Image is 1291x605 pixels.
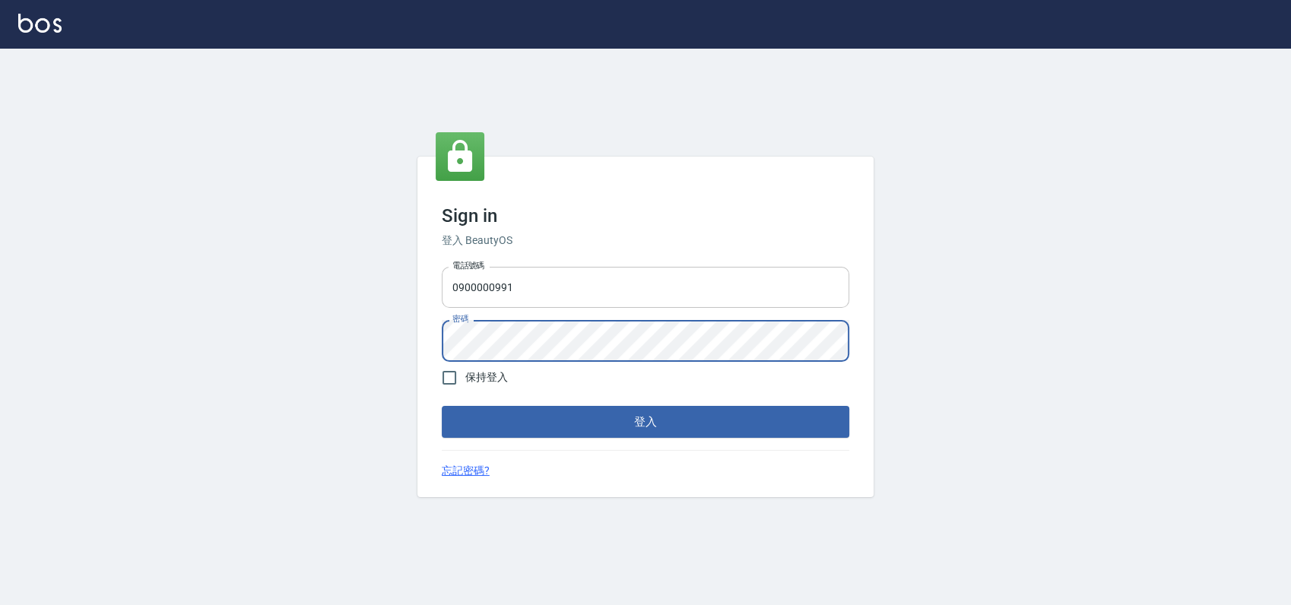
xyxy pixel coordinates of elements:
[442,463,490,479] a: 忘記密碼?
[452,260,484,271] label: 電話號碼
[465,369,508,385] span: 保持登入
[442,233,849,249] h6: 登入 BeautyOS
[452,313,468,325] label: 密碼
[442,205,849,226] h3: Sign in
[442,406,849,438] button: 登入
[18,14,62,33] img: Logo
